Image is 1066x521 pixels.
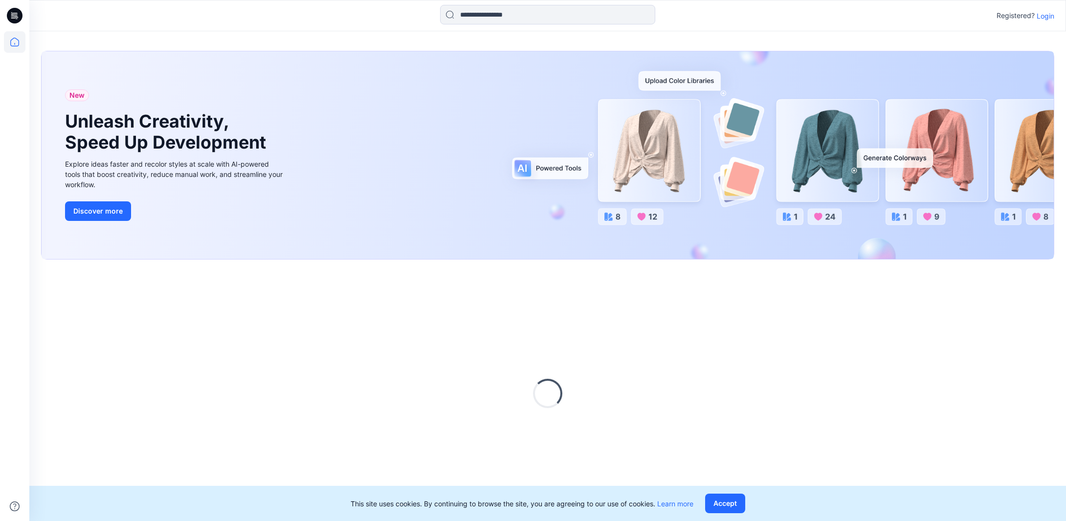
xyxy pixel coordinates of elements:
a: Learn more [657,499,693,508]
button: Accept [705,494,745,513]
p: Registered? [997,10,1035,22]
button: Discover more [65,201,131,221]
p: This site uses cookies. By continuing to browse the site, you are agreeing to our use of cookies. [351,499,693,509]
span: New [69,89,85,101]
h1: Unleash Creativity, Speed Up Development [65,111,270,153]
div: Explore ideas faster and recolor styles at scale with AI-powered tools that boost creativity, red... [65,159,285,190]
p: Login [1037,11,1054,21]
a: Discover more [65,201,285,221]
